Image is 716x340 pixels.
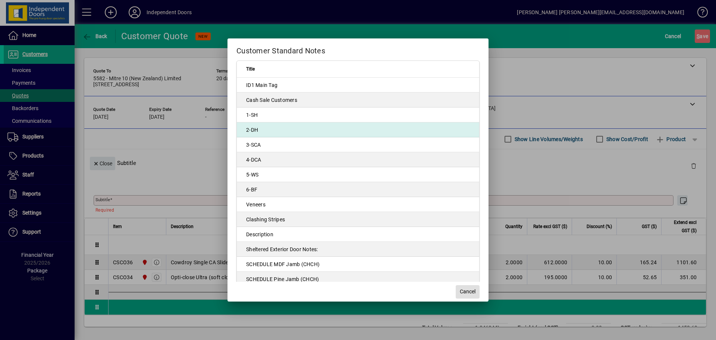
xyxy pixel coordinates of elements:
[227,38,489,60] h2: Customer Standard Notes
[237,242,479,257] td: Sheltered Exterior Door Notes:
[237,227,479,242] td: Description
[460,288,475,296] span: Cancel
[237,257,479,272] td: SCHEDULE MDF Jamb (CHCH)
[246,65,255,73] span: Title
[237,197,479,212] td: Veneers
[237,107,479,122] td: 1-SH
[456,285,480,299] button: Cancel
[237,152,479,167] td: 4-DCA
[237,212,479,227] td: Clashing Stripes
[237,272,479,287] td: SCHEDULE Pine Jamb (CHCH)
[237,93,479,107] td: Cash Sale Customers
[237,167,479,182] td: 5-WS
[237,122,479,137] td: 2-DH
[237,182,479,197] td: 6-BF
[237,137,479,152] td: 3-SCA
[237,78,479,93] td: ID1 Main Tag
